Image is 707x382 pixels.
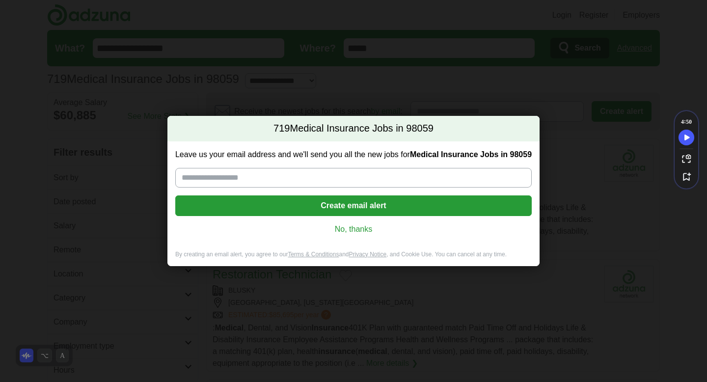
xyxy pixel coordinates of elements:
[175,195,532,216] button: Create email alert
[183,224,524,235] a: No, thanks
[349,251,386,258] a: Privacy Notice
[167,116,540,141] h2: Medical Insurance Jobs in 98059
[288,251,339,258] a: Terms & Conditions
[410,150,532,159] strong: Medical Insurance Jobs in 98059
[273,122,290,136] span: 719
[175,149,532,160] label: Leave us your email address and we'll send you all the new jobs for
[167,250,540,267] div: By creating an email alert, you agree to our and , and Cookie Use. You can cancel at any time.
